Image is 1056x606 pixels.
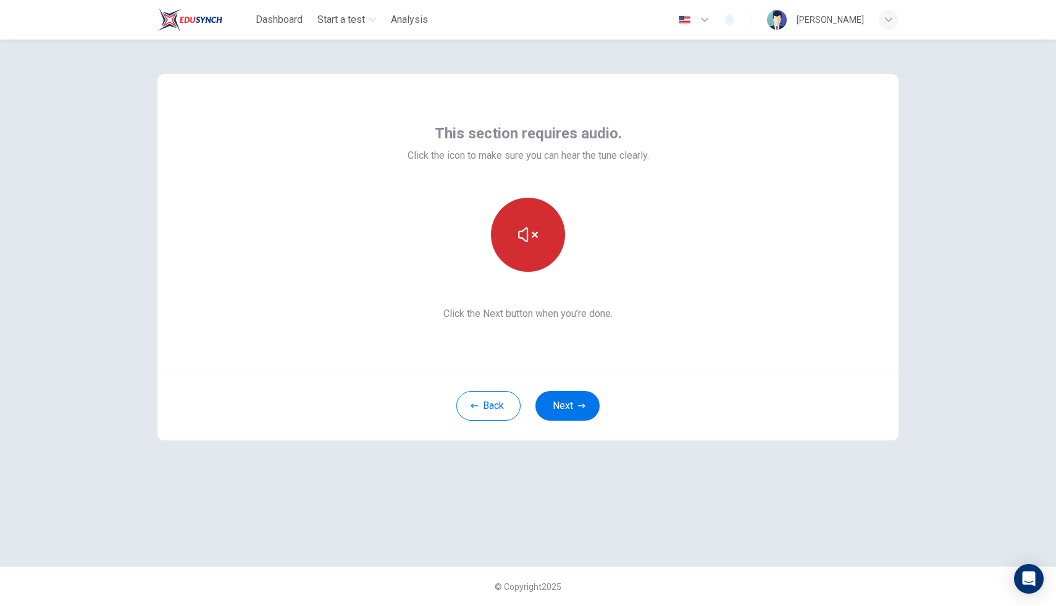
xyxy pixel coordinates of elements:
[386,9,433,31] button: Analysis
[317,12,365,27] span: Start a test
[157,7,222,32] img: EduSynch logo
[535,391,600,421] button: Next
[797,12,864,27] div: [PERSON_NAME]
[157,7,251,32] a: EduSynch logo
[251,9,308,31] button: Dashboard
[391,12,428,27] span: Analysis
[495,582,561,592] span: © Copyright 2025
[767,10,787,30] img: Profile picture
[408,306,649,321] span: Click the Next button when you’re done.
[435,124,622,143] span: This section requires audio.
[408,148,649,163] span: Click the icon to make sure you can hear the tune clearly.
[256,12,303,27] span: Dashboard
[456,391,521,421] button: Back
[312,9,381,31] button: Start a test
[386,9,433,31] div: You need a license to access this content
[1014,564,1044,594] div: Open Intercom Messenger
[677,15,692,25] img: en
